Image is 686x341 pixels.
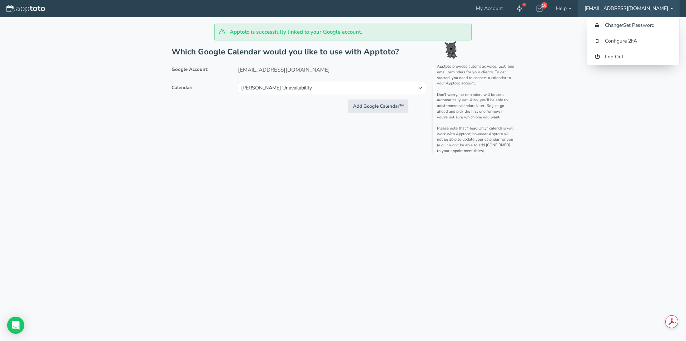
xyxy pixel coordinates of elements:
[7,317,24,334] div: Open Intercom Messenger
[587,49,679,65] a: Log Out
[166,82,233,91] label: Calendar:
[444,41,457,59] img: toto-small.png
[348,99,408,113] button: Add Google Calendar™
[171,48,514,57] h2: Which Google Calendar would you like to use with Apptoto?
[6,5,45,13] img: logo-apptoto--white.svg
[432,64,520,154] div: Apptoto provides automatic voice, text, and email reminders for your clients. To get started, you...
[587,18,679,33] a: Change/Set Password
[166,64,233,73] label: Google Account:
[238,64,426,76] p: [EMAIL_ADDRESS][DOMAIN_NAME]
[587,33,679,49] a: Configure 2FA
[541,2,547,9] div: 10
[214,24,472,40] div: Apptoto is successfully linked to your Google account.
